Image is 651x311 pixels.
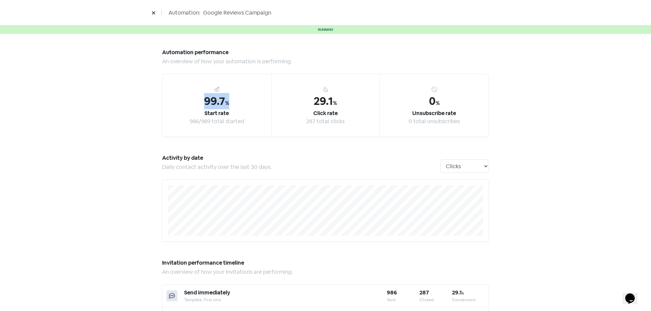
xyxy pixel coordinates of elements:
[184,289,230,296] span: Send immediately
[452,289,464,296] b: 29.1
[162,153,440,163] h5: Activity by date
[333,99,337,107] span: %
[623,284,644,304] iframe: chat widget
[184,297,387,303] div: Template: First sms
[162,58,489,66] div: An overview of how your automation is performing.
[225,99,229,107] span: %
[162,47,489,58] h5: Automation performance
[162,268,489,276] div: An overview of how your invitations are performing.
[190,117,244,126] div: 986/989 total started
[409,117,460,126] div: 0 total unsubscribes
[452,297,485,303] div: Conversions
[412,109,456,117] div: Unsubscribe rate
[162,163,440,171] div: Daily contact activity over the last 30 days.
[204,93,229,109] div: 99.7
[313,109,338,117] div: Click rate
[204,109,229,117] div: Start rate
[429,93,440,109] div: 0
[169,9,200,17] span: Automation:
[162,258,489,268] h5: Invitation performance timeline
[306,117,344,126] div: 287 total clicks
[387,289,397,296] b: 986
[314,93,337,109] div: 29.1
[387,297,419,303] div: Sent
[462,292,464,295] span: %
[436,99,440,107] span: %
[419,297,452,303] div: Clicked
[419,289,429,296] b: 287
